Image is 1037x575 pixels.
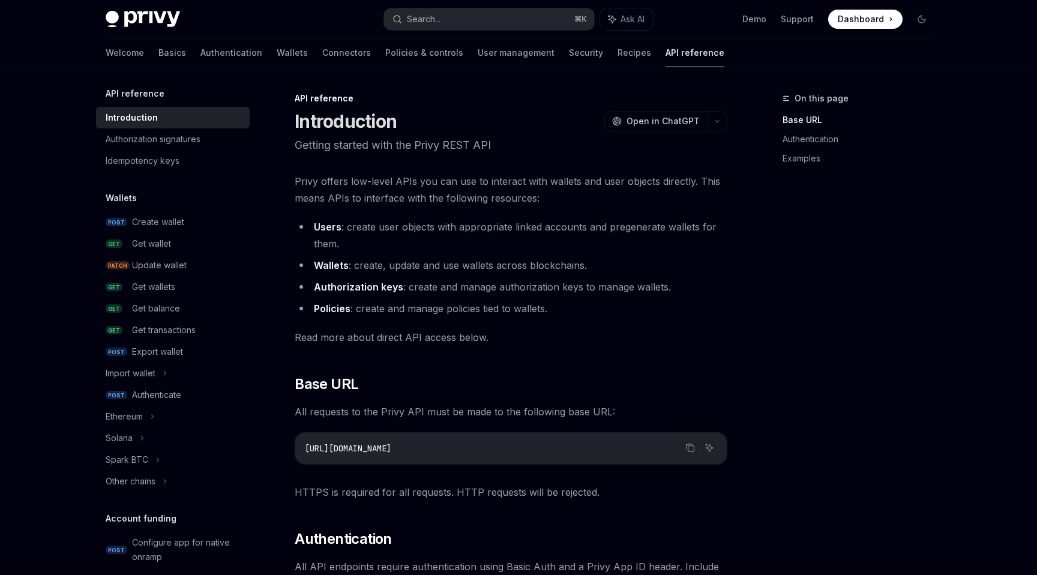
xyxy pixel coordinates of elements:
[295,173,727,206] span: Privy offers low-level APIs you can use to interact with wallets and user objects directly. This ...
[295,403,727,420] span: All requests to the Privy API must be made to the following base URL:
[96,233,250,254] a: GETGet wallet
[295,92,727,104] div: API reference
[132,280,175,294] div: Get wallets
[106,110,158,125] div: Introduction
[305,443,391,454] span: [URL][DOMAIN_NAME]
[96,254,250,276] a: PATCHUpdate wallet
[96,107,250,128] a: Introduction
[132,301,180,316] div: Get balance
[106,431,133,445] div: Solana
[828,10,903,29] a: Dashboard
[96,211,250,233] a: POSTCreate wallet
[384,8,594,30] button: Search...⌘K
[600,8,653,30] button: Ask AI
[106,546,127,555] span: POST
[132,388,181,402] div: Authenticate
[106,132,200,146] div: Authorization signatures
[604,111,707,131] button: Open in ChatGPT
[96,341,250,363] a: POSTExport wallet
[295,110,397,132] h1: Introduction
[783,130,941,149] a: Authentication
[838,13,884,25] span: Dashboard
[106,191,137,205] h5: Wallets
[96,532,250,568] a: POSTConfigure app for native onramp
[385,38,463,67] a: Policies & controls
[783,149,941,168] a: Examples
[295,137,727,154] p: Getting started with the Privy REST API
[478,38,555,67] a: User management
[106,11,180,28] img: dark logo
[96,319,250,341] a: GETGet transactions
[295,484,727,501] span: HTTPS is required for all requests. HTTP requests will be rejected.
[132,323,196,337] div: Get transactions
[742,13,766,25] a: Demo
[407,12,440,26] div: Search...
[106,86,164,101] h5: API reference
[106,453,148,467] div: Spark BTC
[96,276,250,298] a: GETGet wallets
[106,348,127,357] span: POST
[682,440,698,456] button: Copy the contents from the code block
[132,236,171,251] div: Get wallet
[106,239,122,248] span: GET
[132,258,187,272] div: Update wallet
[621,13,645,25] span: Ask AI
[106,511,176,526] h5: Account funding
[106,283,122,292] span: GET
[106,326,122,335] span: GET
[618,38,651,67] a: Recipes
[314,221,341,233] strong: Users
[912,10,931,29] button: Toggle dark mode
[322,38,371,67] a: Connectors
[295,278,727,295] li: : create and manage authorization keys to manage wallets.
[295,375,358,394] span: Base URL
[277,38,308,67] a: Wallets
[106,366,155,381] div: Import wallet
[106,154,179,168] div: Idempotency keys
[200,38,262,67] a: Authentication
[295,257,727,274] li: : create, update and use wallets across blockchains.
[96,298,250,319] a: GETGet balance
[106,391,127,400] span: POST
[106,474,155,489] div: Other chains
[132,345,183,359] div: Export wallet
[96,384,250,406] a: POSTAuthenticate
[569,38,603,67] a: Security
[574,14,587,24] span: ⌘ K
[666,38,724,67] a: API reference
[781,13,814,25] a: Support
[627,115,700,127] span: Open in ChatGPT
[106,409,143,424] div: Ethereum
[314,281,403,293] strong: Authorization keys
[96,150,250,172] a: Idempotency keys
[314,259,349,271] strong: Wallets
[106,304,122,313] span: GET
[106,38,144,67] a: Welcome
[702,440,717,456] button: Ask AI
[295,218,727,252] li: : create user objects with appropriate linked accounts and pregenerate wallets for them.
[106,218,127,227] span: POST
[106,261,130,270] span: PATCH
[295,529,392,549] span: Authentication
[795,91,849,106] span: On this page
[158,38,186,67] a: Basics
[295,329,727,346] span: Read more about direct API access below.
[314,303,350,315] strong: Policies
[132,535,242,564] div: Configure app for native onramp
[96,128,250,150] a: Authorization signatures
[783,110,941,130] a: Base URL
[295,300,727,317] li: : create and manage policies tied to wallets.
[132,215,184,229] div: Create wallet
